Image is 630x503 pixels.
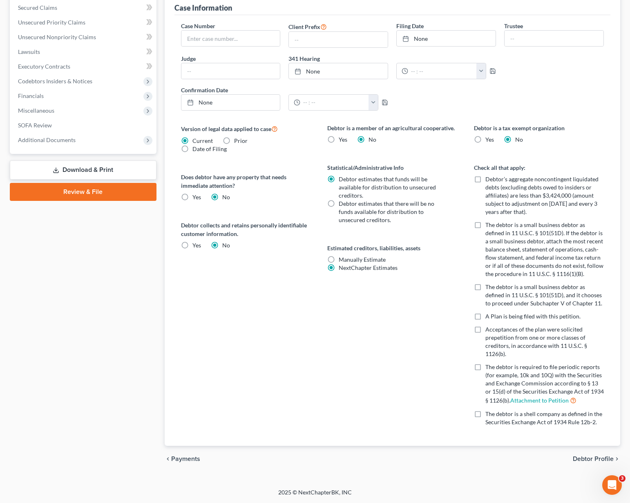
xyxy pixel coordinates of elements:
[165,456,200,462] button: chevron_left Payments
[181,173,311,190] label: Does debtor have any property that needs immediate attention?
[18,48,40,55] span: Lawsuits
[222,194,230,200] span: No
[10,160,156,180] a: Download & Print
[485,136,494,143] span: Yes
[515,136,523,143] span: No
[284,54,500,63] label: 341 Hearing
[619,475,626,482] span: 3
[82,488,548,503] div: 2025 © NextChapterBK, INC
[181,22,215,30] label: Case Number
[181,221,311,238] label: Debtor collects and retains personally identifiable customer information.
[327,163,458,172] label: Statistical/Administrative Info
[327,244,458,252] label: Estimated creditors, liabilities, assets
[339,256,386,263] span: Manually Estimate
[339,264,398,271] span: NextChapter Estimates
[11,30,156,45] a: Unsecured Nonpriority Claims
[177,86,393,94] label: Confirmation Date
[573,456,620,462] button: Debtor Profile chevron_right
[174,3,232,13] div: Case Information
[485,283,602,307] span: The debtor is a small business debtor as defined in 11 U.S.C. § 101(51D), and it chooses to proce...
[289,63,388,79] a: None
[18,19,85,26] span: Unsecured Priority Claims
[408,63,476,79] input: -- : --
[485,176,599,215] span: Debtor’s aggregate noncontingent liquidated debts (excluding debts owed to insiders or affiliates...
[18,92,44,99] span: Financials
[397,31,496,46] a: None
[396,22,424,30] label: Filing Date
[192,242,201,249] span: Yes
[222,242,230,249] span: No
[369,136,376,143] span: No
[289,32,388,47] input: --
[11,118,156,133] a: SOFA Review
[339,176,436,199] span: Debtor estimates that funds will be available for distribution to unsecured creditors.
[234,137,248,144] span: Prior
[181,95,280,110] a: None
[485,363,604,404] span: The debtor is required to file periodic reports (for example, 10k and 10Q) with the Securities an...
[11,45,156,59] a: Lawsuits
[573,456,614,462] span: Debtor Profile
[485,221,603,277] span: The debtor is a small business debtor as defined in 11 U.S.C. § 101(51D). If the debtor is a smal...
[18,4,57,11] span: Secured Claims
[327,124,458,132] label: Debtor is a member of an agricultural cooperative.
[339,136,347,143] span: Yes
[505,31,603,46] input: --
[10,183,156,201] a: Review & File
[614,456,620,462] i: chevron_right
[181,54,196,63] label: Judge
[300,95,369,110] input: -- : --
[181,124,311,134] label: Version of legal data applied to case
[11,0,156,15] a: Secured Claims
[18,78,92,85] span: Codebtors Insiders & Notices
[11,15,156,30] a: Unsecured Priority Claims
[485,410,602,425] span: The debtor is a shell company as defined in the Securities Exchange Act of 1934 Rule 12b-2.
[339,200,434,223] span: Debtor estimates that there will be no funds available for distribution to unsecured creditors.
[165,456,171,462] i: chevron_left
[192,194,201,200] span: Yes
[18,107,54,114] span: Miscellaneous
[485,313,581,320] span: A Plan is being filed with this petition.
[18,63,70,70] span: Executory Contracts
[510,397,569,404] a: Attachment to Petition
[18,122,52,129] span: SOFA Review
[181,31,280,46] input: Enter case number...
[171,456,200,462] span: Payments
[504,22,523,30] label: Trustee
[11,59,156,74] a: Executory Contracts
[18,33,96,40] span: Unsecured Nonpriority Claims
[485,326,587,357] span: Acceptances of the plan were solicited prepetition from one or more classes of creditors, in acco...
[181,63,280,79] input: --
[192,145,227,152] span: Date of Filing
[18,136,76,143] span: Additional Documents
[602,475,622,495] iframe: Intercom live chat
[474,124,604,132] label: Debtor is a tax exempt organization
[474,163,604,172] label: Check all that apply:
[192,137,213,144] span: Current
[288,22,327,31] label: Client Prefix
